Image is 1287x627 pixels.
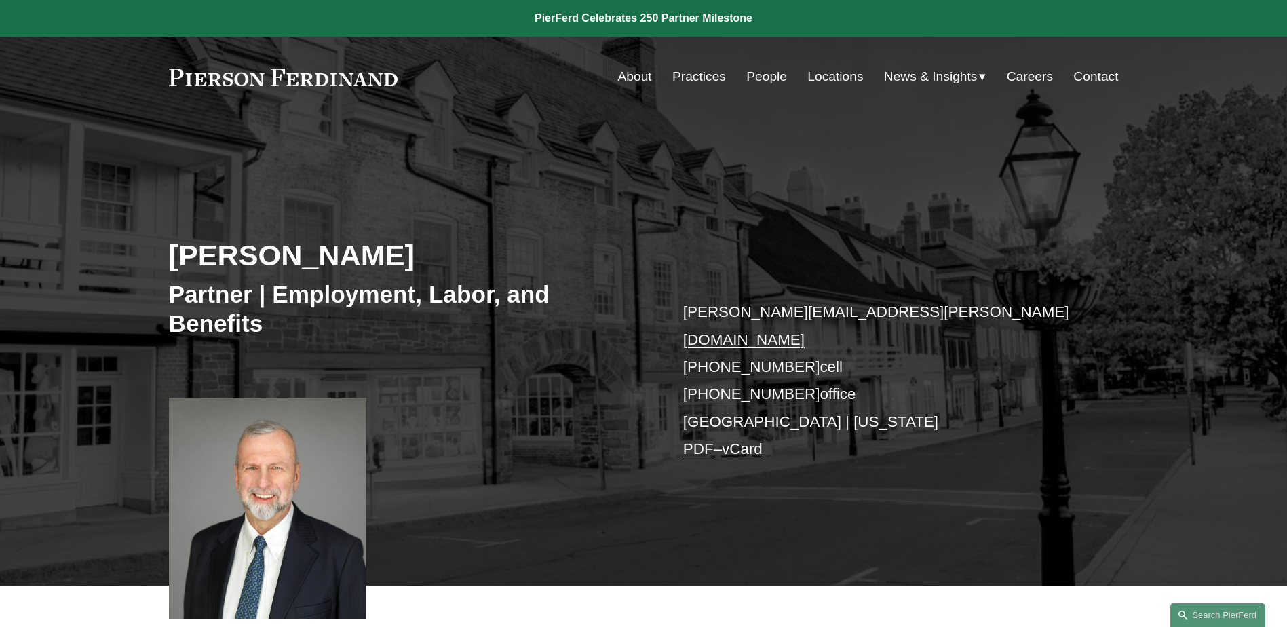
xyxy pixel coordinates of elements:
[1073,64,1118,90] a: Contact
[807,64,863,90] a: Locations
[169,280,644,339] h3: Partner | Employment, Labor, and Benefits
[683,299,1079,463] p: cell office [GEOGRAPHIC_DATA] | [US_STATE] –
[683,385,820,402] a: [PHONE_NUMBER]
[672,64,726,90] a: Practices
[746,64,787,90] a: People
[618,64,652,90] a: About
[169,237,644,273] h2: [PERSON_NAME]
[884,65,978,89] span: News & Insights
[683,440,714,457] a: PDF
[683,358,820,375] a: [PHONE_NUMBER]
[884,64,986,90] a: folder dropdown
[683,303,1069,347] a: [PERSON_NAME][EMAIL_ADDRESS][PERSON_NAME][DOMAIN_NAME]
[1170,603,1265,627] a: Search this site
[722,440,763,457] a: vCard
[1007,64,1053,90] a: Careers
